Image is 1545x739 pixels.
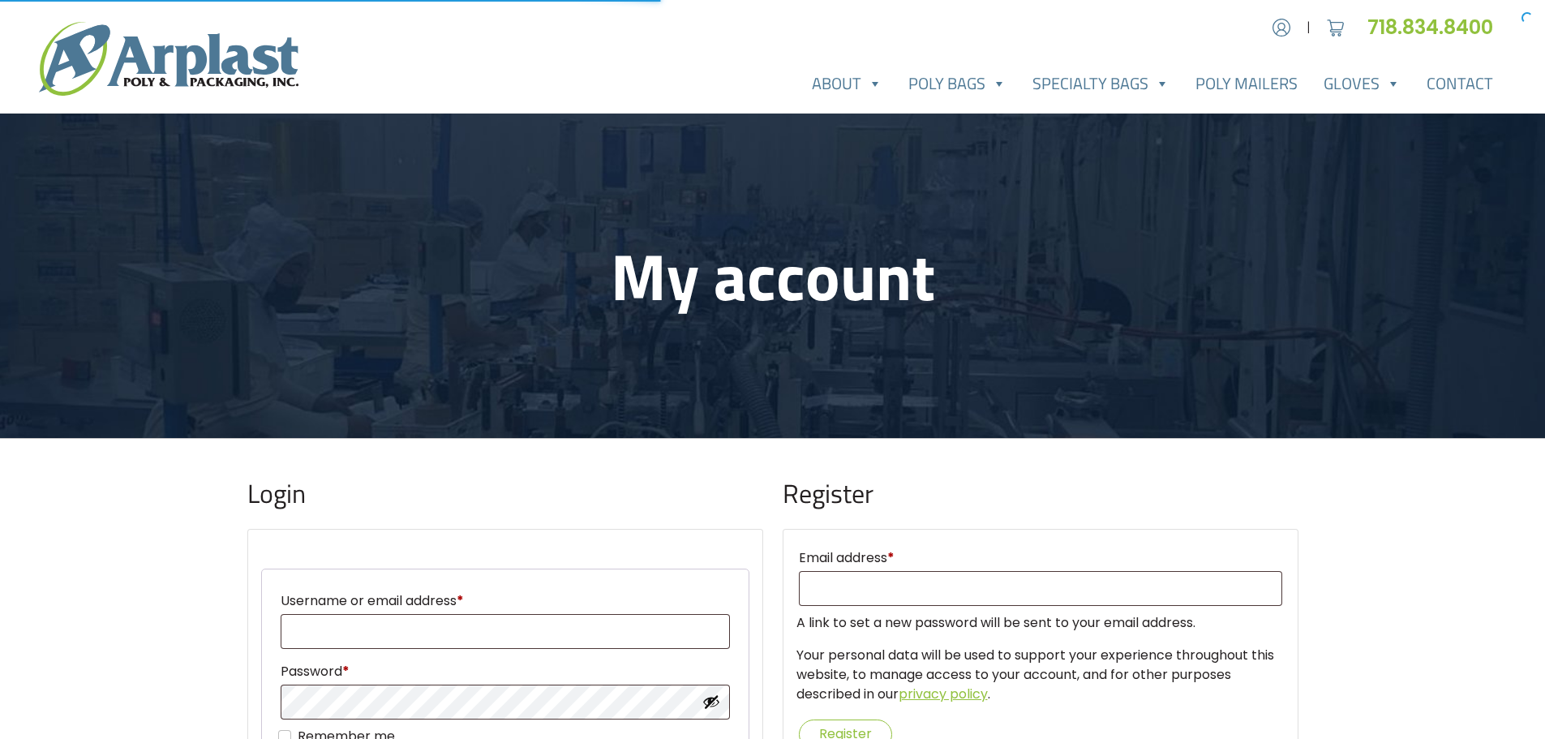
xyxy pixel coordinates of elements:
[39,22,298,96] img: logo
[1307,18,1311,37] span: |
[1311,67,1414,100] a: Gloves
[899,685,988,703] a: privacy policy
[895,67,1019,100] a: Poly Bags
[1414,67,1506,100] a: Contact
[799,67,895,100] a: About
[281,659,730,685] label: Password
[783,478,1298,509] h2: Register
[1182,67,1311,100] a: Poly Mailers
[796,613,1285,633] p: A link to set a new password will be sent to your email address.
[796,646,1285,704] p: Your personal data will be used to support your experience throughout this website, to manage acc...
[1019,67,1182,100] a: Specialty Bags
[247,237,1298,315] h1: My account
[799,545,1282,571] label: Email address
[247,478,763,509] h2: Login
[702,693,720,711] button: Show password
[1367,14,1506,41] a: 718.834.8400
[281,588,730,614] label: Username or email address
